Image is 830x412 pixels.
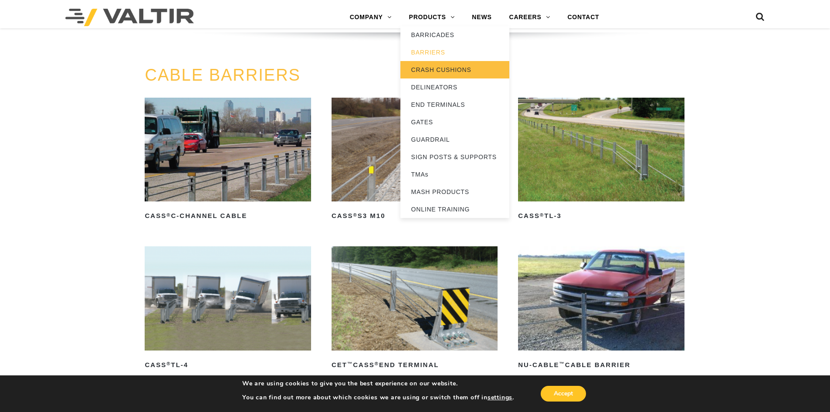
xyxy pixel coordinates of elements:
[400,131,509,148] a: GUARDRAIL
[400,113,509,131] a: GATES
[518,209,684,223] h2: CASS TL-3
[559,361,565,366] sup: ™
[540,212,544,218] sup: ®
[332,98,498,223] a: CASS®S3 M10
[332,246,498,372] a: CET™CASS®End Terminal
[145,98,311,223] a: CASS®C-Channel Cable
[518,246,684,372] a: NU-CABLE™Cable Barrier
[341,9,400,26] a: COMPANY
[242,394,514,402] p: You can find out more about which cookies we are using or switch them off in .
[400,148,509,166] a: SIGN POSTS & SUPPORTS
[400,183,509,201] a: MASH PRODUCTS
[400,44,509,61] a: BARRIERS
[347,361,353,366] sup: ™
[400,61,509,78] a: CRASH CUSHIONS
[559,9,608,26] a: CONTACT
[332,209,498,223] h2: CASS S3 M10
[145,209,311,223] h2: CASS C-Channel Cable
[145,358,311,372] h2: CASS TL-4
[501,9,559,26] a: CAREERS
[65,9,194,26] img: Valtir
[353,212,358,218] sup: ®
[400,166,509,183] a: TMAs
[400,96,509,113] a: END TERMINALS
[242,380,514,388] p: We are using cookies to give you the best experience on our website.
[518,98,684,223] a: CASS®TL-3
[518,358,684,372] h2: NU-CABLE Cable Barrier
[400,9,464,26] a: PRODUCTS
[400,26,509,44] a: BARRICADES
[145,66,300,84] a: CABLE BARRIERS
[463,9,500,26] a: NEWS
[166,361,171,366] sup: ®
[166,212,171,218] sup: ®
[400,201,509,218] a: ONLINE TRAINING
[400,78,509,96] a: DELINEATORS
[375,361,379,366] sup: ®
[541,386,586,402] button: Accept
[332,358,498,372] h2: CET CASS End Terminal
[488,394,512,402] button: settings
[145,246,311,372] a: CASS®TL-4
